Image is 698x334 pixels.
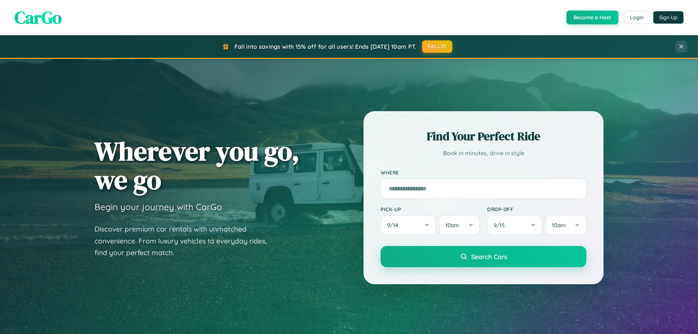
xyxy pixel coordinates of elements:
[653,11,683,24] button: Sign Up
[381,215,436,235] button: 9/14
[95,223,276,259] p: Discover premium car rentals with unmatched convenience. From luxury vehicles to everyday rides, ...
[494,222,508,229] span: 9 / 15
[381,246,586,267] button: Search Cars
[95,201,222,212] h3: Begin your journey with CarGo
[487,206,586,212] label: Drop-off
[545,215,586,235] button: 10am
[381,148,586,158] p: Book in minutes, drive in style
[445,222,459,229] span: 10am
[381,128,586,144] h2: Find Your Perfect Ride
[387,222,402,229] span: 9 / 14
[95,137,300,194] h1: Wherever you go, we go
[624,11,650,24] button: Login
[439,215,480,235] button: 10am
[381,206,480,212] label: Pick-up
[487,215,542,235] button: 9/15
[552,222,566,229] span: 10am
[234,43,417,50] span: Fall into savings with 15% off for all users! Ends [DATE] 10am PT.
[566,11,618,24] button: Become a Host
[381,169,586,176] label: Where
[15,5,62,29] span: CarGo
[471,253,507,261] span: Search Cars
[422,40,453,53] button: FALL15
